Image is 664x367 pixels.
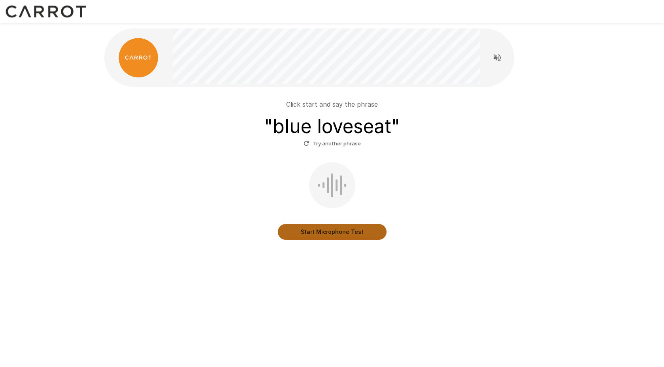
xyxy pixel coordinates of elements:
[286,100,378,109] p: Click start and say the phrase
[119,38,158,77] img: carrot_logo.png
[278,224,387,240] button: Start Microphone Test
[264,115,400,137] h3: " blue loveseat "
[302,137,363,150] button: Try another phrase
[489,50,505,66] button: Read questions aloud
